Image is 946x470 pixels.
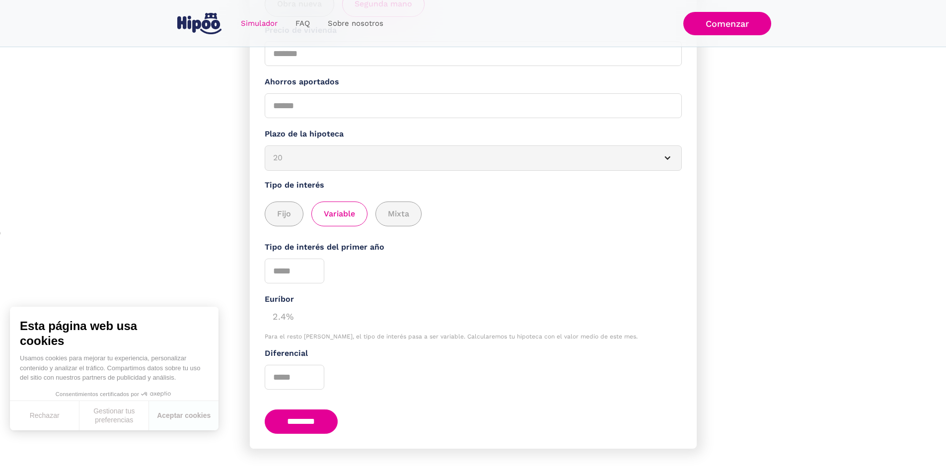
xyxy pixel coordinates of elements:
[287,14,319,33] a: FAQ
[277,208,291,220] span: Fijo
[265,179,682,192] label: Tipo de interés
[265,241,682,254] label: Tipo de interés del primer año
[232,14,287,33] a: Simulador
[265,128,682,140] label: Plazo de la hipoteca
[273,152,650,164] div: 20
[265,347,682,360] label: Diferencial
[265,76,682,88] label: Ahorros aportados
[265,145,682,171] article: 20
[175,9,224,38] a: home
[265,306,682,326] div: 2.4%
[265,201,682,227] div: add_description_here
[265,293,682,306] div: Euríbor
[265,333,682,340] div: Para el resto [PERSON_NAME], el tipo de interés pasa a ser variable. Calcularemos tu hipoteca con...
[324,208,355,220] span: Variable
[388,208,409,220] span: Mixta
[319,14,392,33] a: Sobre nosotros
[683,12,771,35] a: Comenzar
